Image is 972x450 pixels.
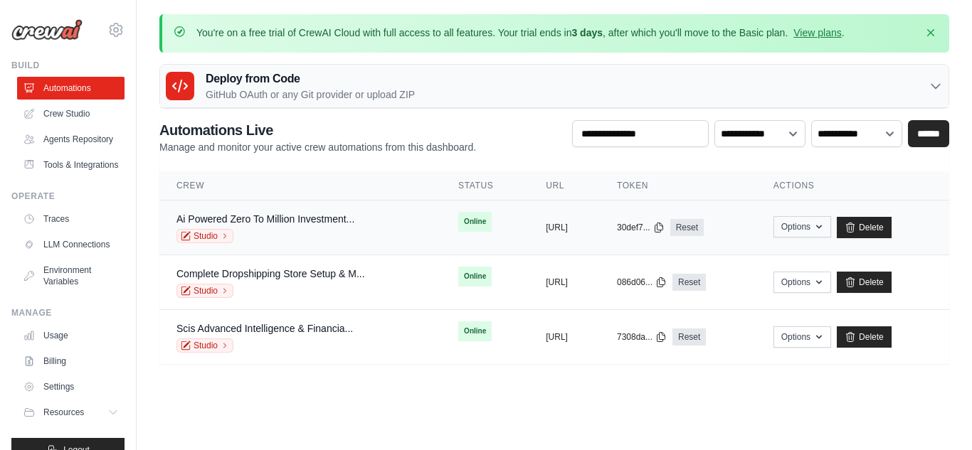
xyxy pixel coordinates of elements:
[176,338,233,353] a: Studio
[17,375,125,398] a: Settings
[617,222,665,233] button: 30def7...
[17,128,125,151] a: Agents Repository
[773,272,831,293] button: Options
[17,401,125,424] button: Resources
[176,213,354,225] a: Ai Powered Zero To Million Investment...
[11,307,125,318] div: Manage
[617,331,667,343] button: 7308da...
[196,26,845,40] p: You're on a free trial of CrewAI Cloud with full access to all features. Your trial ends in , aft...
[617,277,667,288] button: 086d06...
[206,87,415,102] p: GitHub OAuth or any Git provider or upload ZIP
[176,323,353,334] a: Scis Advanced Intelligence & Financia...
[837,326,892,348] a: Delete
[159,171,441,200] th: Crew
[441,171,529,200] th: Status
[458,212,492,232] span: Online
[17,102,125,125] a: Crew Studio
[176,268,365,279] a: Complete Dropshipping Store Setup & M...
[17,77,125,100] a: Automations
[17,208,125,230] a: Traces
[458,267,492,286] span: Online
[17,259,125,293] a: Environment Variables
[11,191,125,202] div: Operate
[756,171,949,200] th: Actions
[793,27,841,38] a: View plans
[159,140,476,154] p: Manage and monitor your active crew automations from this dashboard.
[159,120,476,140] h2: Automations Live
[529,171,600,200] th: URL
[206,70,415,87] h3: Deploy from Code
[17,154,125,176] a: Tools & Integrations
[837,272,892,293] a: Delete
[670,219,704,236] a: Reset
[600,171,756,200] th: Token
[837,217,892,238] a: Delete
[17,350,125,373] a: Billing
[901,382,972,450] iframe: Chat Widget
[571,27,603,38] strong: 3 days
[773,326,831,348] button: Options
[17,233,125,256] a: LLM Connections
[672,328,706,345] a: Reset
[11,60,125,71] div: Build
[773,216,831,237] button: Options
[11,19,83,41] img: Logo
[43,407,84,418] span: Resources
[17,324,125,347] a: Usage
[176,284,233,298] a: Studio
[176,229,233,243] a: Studio
[458,321,492,341] span: Online
[672,274,706,291] a: Reset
